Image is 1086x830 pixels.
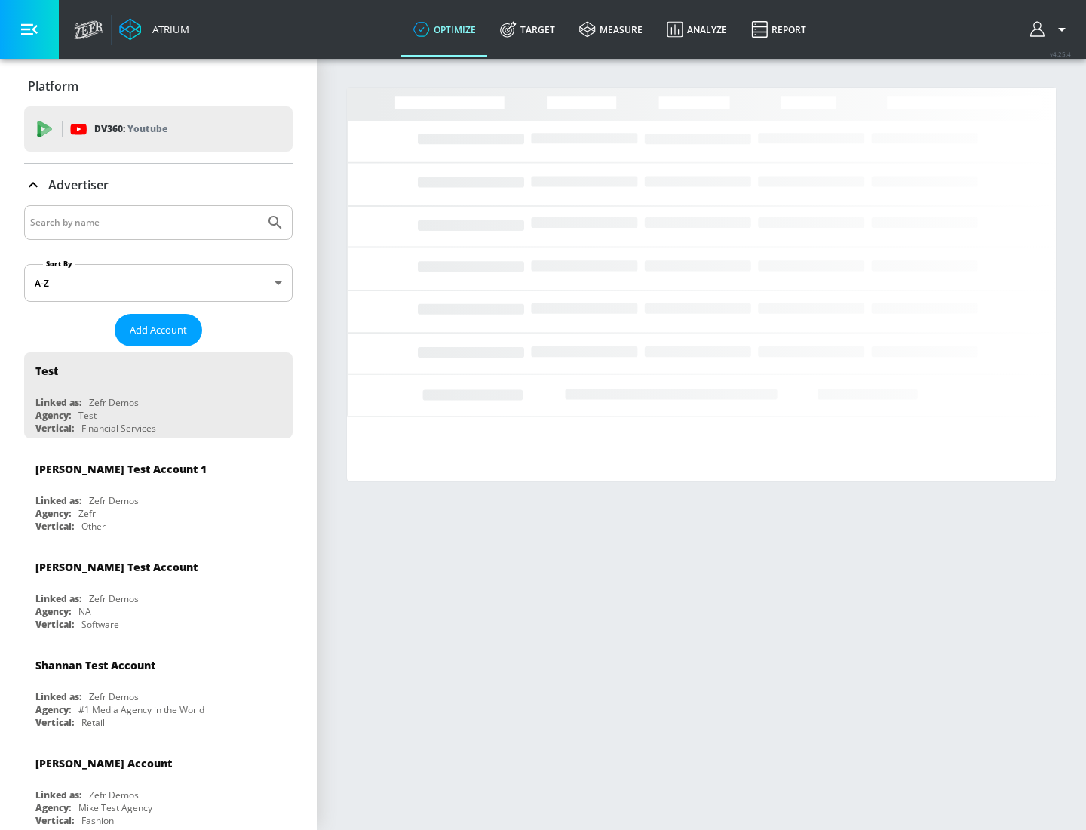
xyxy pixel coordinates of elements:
div: Linked as: [35,788,81,801]
div: Agency: [35,507,71,520]
div: [PERSON_NAME] Test Account 1 [35,462,207,476]
div: Vertical: [35,716,74,729]
div: [PERSON_NAME] Test Account 1Linked as:Zefr DemosAgency:ZefrVertical:Other [24,450,293,536]
div: A-Z [24,264,293,302]
a: Analyze [655,2,739,57]
div: Agency: [35,605,71,618]
div: Linked as: [35,396,81,409]
div: Zefr Demos [89,592,139,605]
div: Software [81,618,119,631]
div: Zefr [78,507,96,520]
span: v 4.25.4 [1050,50,1071,58]
a: Report [739,2,818,57]
p: Youtube [127,121,167,137]
div: NA [78,605,91,618]
div: Agency: [35,801,71,814]
div: DV360: Youtube [24,106,293,152]
div: Linked as: [35,592,81,605]
div: Atrium [146,23,189,36]
div: Vertical: [35,618,74,631]
div: Shannan Test AccountLinked as:Zefr DemosAgency:#1 Media Agency in the WorldVertical:Retail [24,647,293,733]
div: Test [78,409,97,422]
div: Mike Test Agency [78,801,152,814]
div: Agency: [35,703,71,716]
div: [PERSON_NAME] Test AccountLinked as:Zefr DemosAgency:NAVertical:Software [24,549,293,635]
a: optimize [401,2,488,57]
div: Linked as: [35,690,81,703]
input: Search by name [30,213,259,232]
div: TestLinked as:Zefr DemosAgency:TestVertical:Financial Services [24,352,293,438]
div: [PERSON_NAME] Test Account [35,560,198,574]
div: Fashion [81,814,114,827]
div: Zefr Demos [89,396,139,409]
div: Zefr Demos [89,690,139,703]
div: [PERSON_NAME] Account [35,756,172,770]
label: Sort By [43,259,75,269]
p: Advertiser [48,177,109,193]
div: Linked as: [35,494,81,507]
p: DV360: [94,121,167,137]
div: Vertical: [35,422,74,435]
div: Retail [81,716,105,729]
div: Shannan Test Account [35,658,155,672]
div: Other [81,520,106,533]
div: Platform [24,65,293,107]
a: Target [488,2,567,57]
button: Add Account [115,314,202,346]
div: Vertical: [35,520,74,533]
div: Advertiser [24,164,293,206]
span: Add Account [130,321,187,339]
div: Financial Services [81,422,156,435]
div: Zefr Demos [89,788,139,801]
a: measure [567,2,655,57]
div: Zefr Demos [89,494,139,507]
div: #1 Media Agency in the World [78,703,204,716]
div: Vertical: [35,814,74,827]
div: Agency: [35,409,71,422]
div: Test [35,364,58,378]
p: Platform [28,78,78,94]
a: Atrium [119,18,189,41]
